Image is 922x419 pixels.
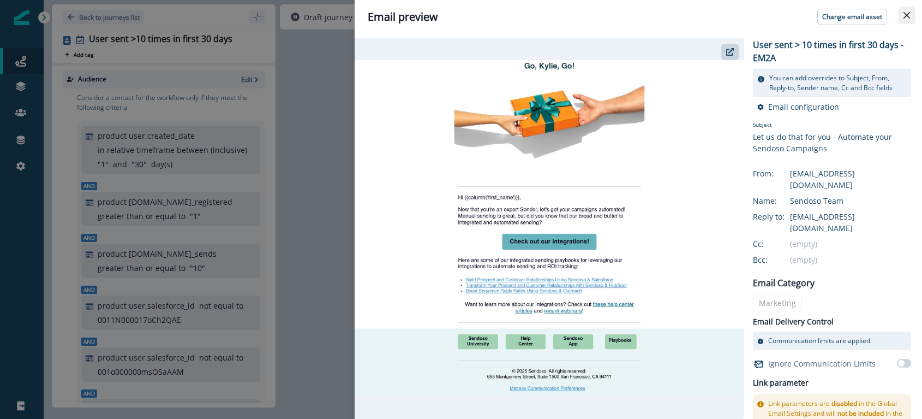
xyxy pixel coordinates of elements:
[790,238,911,250] div: (empty)
[355,60,744,397] img: email asset unavailable
[769,73,907,93] p: You can add overrides to Subject, From, Reply-to, Sender name, Cc and Bcc fields
[753,276,815,290] p: Email Category
[753,316,834,327] p: Email Delivery Control
[768,102,839,112] p: Email configuration
[753,238,807,250] div: Cc:
[790,254,911,265] div: (empty)
[753,121,911,131] p: Subject
[753,38,911,64] p: User sent > 10 times in first 30 days - EM2A
[753,131,911,154] div: Let us do that for you - Automate your Sendoso Campaigns
[831,399,857,408] span: disabled
[837,409,884,418] span: not be included
[790,168,911,191] div: [EMAIL_ADDRESS][DOMAIN_NAME]
[790,211,911,234] div: [EMAIL_ADDRESS][DOMAIN_NAME]
[368,9,909,25] div: Email preview
[753,195,807,206] div: Name:
[822,13,882,21] p: Change email asset
[757,102,839,112] button: Email configuration
[768,358,876,369] p: Ignore Communication Limits
[753,376,809,390] h2: Link parameter
[768,336,872,346] p: Communication limits are applied.
[817,9,887,25] button: Change email asset
[790,195,911,206] div: Sendoso Team
[898,7,915,24] button: Close
[753,254,807,265] div: Bcc:
[753,211,807,222] div: Reply to:
[753,168,807,179] div: From:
